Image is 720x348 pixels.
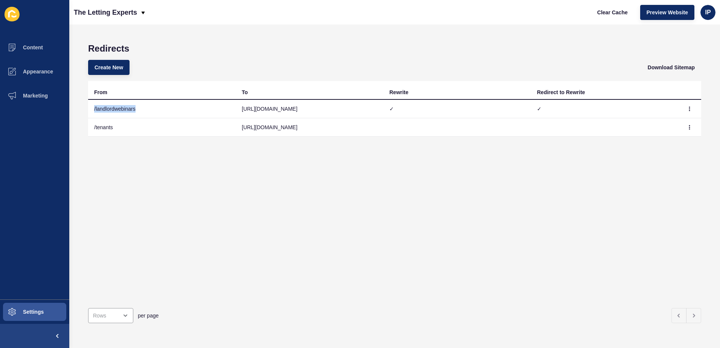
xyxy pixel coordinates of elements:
[537,89,585,96] div: Redirect to Rewrite
[383,100,531,118] td: ✓
[88,308,133,323] div: open menu
[88,118,236,137] td: /tenants
[597,9,628,16] span: Clear Cache
[88,43,701,54] h1: Redirects
[88,60,130,75] button: Create New
[236,118,383,137] td: [URL][DOMAIN_NAME]
[591,5,634,20] button: Clear Cache
[648,64,695,71] span: Download Sitemap
[138,312,159,319] span: per page
[531,100,679,118] td: ✓
[641,60,701,75] button: Download Sitemap
[74,3,137,22] p: The Letting Experts
[242,89,248,96] div: To
[705,9,711,16] span: IP
[647,9,688,16] span: Preview Website
[95,64,123,71] span: Create New
[94,89,107,96] div: From
[640,5,694,20] button: Preview Website
[88,100,236,118] td: /landlordwebinars
[236,100,383,118] td: [URL][DOMAIN_NAME]
[389,89,409,96] div: Rewrite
